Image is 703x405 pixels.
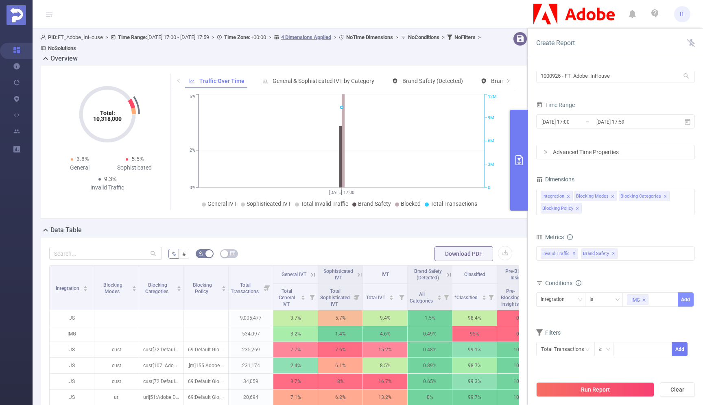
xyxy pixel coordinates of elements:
p: 231,174 [229,358,273,373]
i: icon: close [566,194,570,199]
i: icon: user [41,35,48,40]
button: Download PDF [434,246,493,261]
span: Total Transactions [231,282,260,294]
i: icon: caret-up [437,294,441,296]
span: All Categories [410,292,434,304]
p: 69:Default Global Blocking,[m]155:Adobe Keyword Analysis [184,374,228,389]
span: Invalid Traffic [541,248,578,259]
p: 534,097 [229,326,273,342]
p: 6.1% [318,358,362,373]
i: icon: bg-colors [199,251,203,256]
i: icon: close [663,194,667,199]
i: icon: caret-down [222,288,226,290]
div: Is [589,293,599,306]
div: Integration [541,293,570,306]
img: Protected Media [7,5,26,25]
tspan: 6M [488,139,494,144]
div: Sort [482,294,487,299]
p: 99.1% [452,342,497,357]
div: Sort [221,285,226,290]
i: icon: caret-down [389,297,394,299]
p: 7.1% [273,390,318,405]
span: IVT [382,272,389,277]
input: End date [596,116,662,127]
span: Metrics [536,234,564,240]
span: > [103,34,111,40]
p: 9.4% [363,310,407,326]
p: 0% [408,390,452,405]
tspan: 10,318,000 [93,115,122,122]
i: icon: caret-down [177,288,181,290]
div: icon: rightAdvanced Time Properties [537,145,694,159]
p: 1.4% [318,326,362,342]
span: General & Sophisticated IVT by Category [273,78,374,84]
span: Create Report [536,39,575,47]
i: icon: caret-up [301,294,306,296]
span: 3.8% [76,156,89,162]
p: cust [94,358,139,373]
p: 95% [452,326,497,342]
p: 99.3% [452,374,497,389]
p: cust[107: Adobe - Negative KW List 2025 [[check-only:url, title, description]]] [139,358,183,373]
p: cust[72:Default Keyword Blocklist (REVISED [DATE])] [139,342,183,357]
tspan: Total: [100,110,115,116]
span: Blocking Modes [103,282,122,294]
button: Clear [660,382,695,397]
b: No Time Dimensions [346,34,393,40]
span: Total General IVT [279,288,295,307]
button: Add [678,292,694,307]
i: icon: caret-up [177,285,181,287]
p: 100% [497,358,541,373]
span: Total Transactions [430,200,477,207]
p: JS [50,390,94,405]
i: icon: caret-up [389,294,394,296]
p: 0% [497,326,541,342]
span: Brand Safety [581,248,618,259]
i: icon: caret-down [437,297,441,299]
i: icon: table [230,251,235,256]
span: Pre-Blocking Insights [501,288,520,307]
i: icon: left [176,78,181,83]
span: Classified [464,272,485,277]
p: ,[m]155:Adobe Keyword Analysis [184,358,228,373]
p: 2.4% [273,358,318,373]
span: General IVT [282,272,306,277]
b: No Solutions [48,45,76,51]
div: Integration [542,191,564,202]
span: Traffic Over Time [199,78,245,84]
span: > [266,34,274,40]
tspan: 3M [488,162,494,167]
span: 5.5% [131,156,144,162]
p: 7.6% [318,342,362,357]
p: 3.7% [273,310,318,326]
p: 0.89% [408,358,452,373]
tspan: 5% [190,94,195,100]
span: Sophisticated IVT [323,268,353,281]
span: Sophisticated IVT [247,200,291,207]
span: > [331,34,339,40]
p: url[51:Adobe Default URL List] [139,390,183,405]
span: > [439,34,447,40]
span: > [209,34,217,40]
input: Search... [49,247,162,260]
p: 235,269 [229,342,273,357]
span: Total IVT [366,295,386,300]
div: Blocking Categories [620,191,661,202]
i: icon: right [506,78,511,83]
p: 20,694 [229,390,273,405]
i: icon: caret-up [83,285,88,287]
div: Sort [83,285,88,290]
tspan: 2% [190,148,195,153]
span: 9.3% [104,176,116,182]
span: General IVT [207,200,237,207]
p: 99.7% [452,390,497,405]
b: Time Range: [118,34,147,40]
i: icon: caret-down [482,297,486,299]
div: IMG [631,295,640,305]
li: Integration [541,191,573,201]
span: Brand Safety (Detected) [402,78,463,84]
div: Blocking Policy [542,203,573,214]
p: 13.2% [363,390,407,405]
span: % [172,250,176,257]
p: JS [50,310,94,326]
